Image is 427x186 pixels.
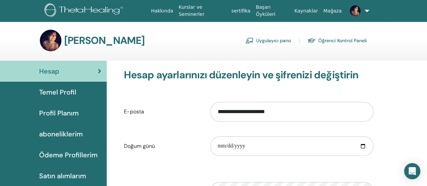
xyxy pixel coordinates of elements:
a: Kurslar ve Seminerler [176,1,229,21]
a: Öğrenci Kontrol Paneli [308,35,367,46]
span: Hesap [39,66,59,76]
img: default.jpg [40,30,61,51]
label: E-posta [119,105,205,118]
a: Başarı Öyküleri [253,1,292,21]
a: Kaynaklar [292,5,321,17]
img: chalkboard-teacher.svg [245,37,253,44]
span: Temel Profil [39,87,76,97]
h3: [PERSON_NAME] [64,34,145,47]
img: graduation-cap.svg [308,38,316,44]
span: Profil Planım [39,108,79,118]
label: Doğum günü [119,140,205,153]
h3: Hesap ayarlarınızı düzenleyin ve şifrenizi değiştirin [124,69,373,81]
div: Open Intercom Messenger [404,163,420,179]
a: Mağaza [321,5,344,17]
a: sertifika [229,5,253,17]
span: aboneliklerim [39,129,83,139]
span: Ödeme Profillerim [39,150,98,160]
a: Uygulayıcı pano [245,35,291,46]
img: default.jpg [350,5,361,16]
img: logo.png [45,3,125,19]
a: Hakkında [148,5,176,17]
span: Satın alımlarım [39,171,86,181]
